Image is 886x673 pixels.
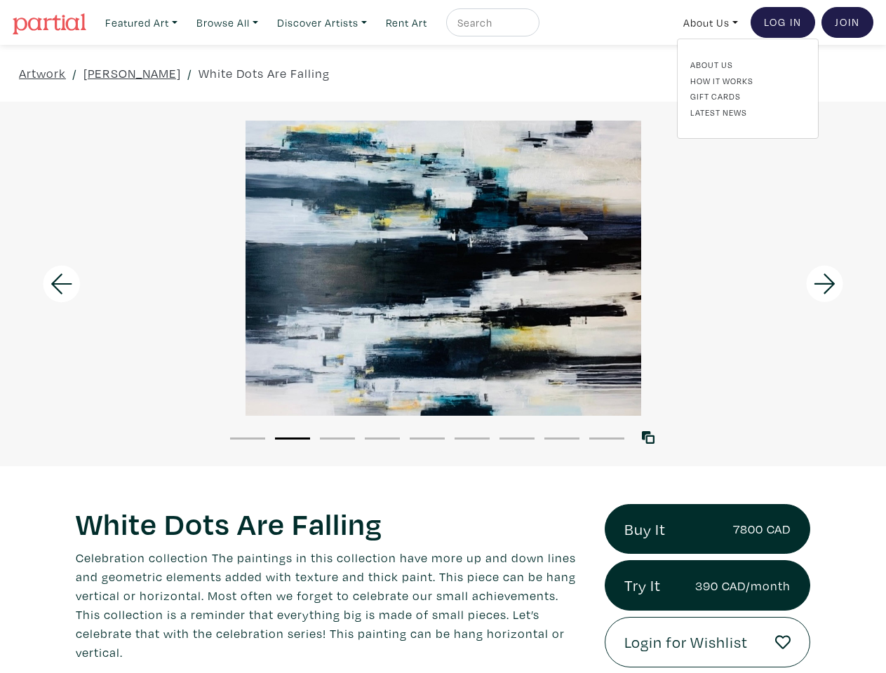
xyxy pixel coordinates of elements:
small: 7800 CAD [733,519,791,538]
span: Login for Wishlist [624,630,748,654]
button: 1 of 9 [230,437,265,440]
a: Buy It7800 CAD [605,504,810,555]
button: 8 of 9 [544,437,579,440]
a: About Us [690,58,805,71]
a: Rent Art [380,8,434,37]
a: Gift Cards [690,90,805,102]
button: 7 of 9 [499,437,535,440]
button: 5 of 9 [410,437,445,440]
button: 9 of 9 [589,437,624,440]
a: Log In [751,7,815,38]
input: Search [456,14,526,32]
h1: White Dots Are Falling [76,504,584,542]
div: Featured Art [677,39,819,139]
a: White Dots Are Falling [199,64,330,83]
a: How It Works [690,74,805,87]
a: Browse All [190,8,264,37]
a: Try It390 CAD/month [605,560,810,611]
a: [PERSON_NAME] [83,64,181,83]
button: 2 of 9 [275,437,310,440]
a: Latest News [690,106,805,118]
small: 390 CAD/month [695,576,791,595]
a: Join [821,7,873,38]
a: Artwork [19,64,66,83]
span: / [72,64,77,83]
a: Discover Artists [271,8,373,37]
a: Login for Wishlist [605,617,810,667]
a: Featured Art [99,8,184,37]
a: About Us [677,8,744,37]
p: Celebration collection The paintings in this collection have more up and down lines and geometric... [76,548,584,662]
button: 4 of 9 [365,437,400,440]
button: 6 of 9 [455,437,490,440]
span: / [187,64,192,83]
button: 3 of 9 [320,437,355,440]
